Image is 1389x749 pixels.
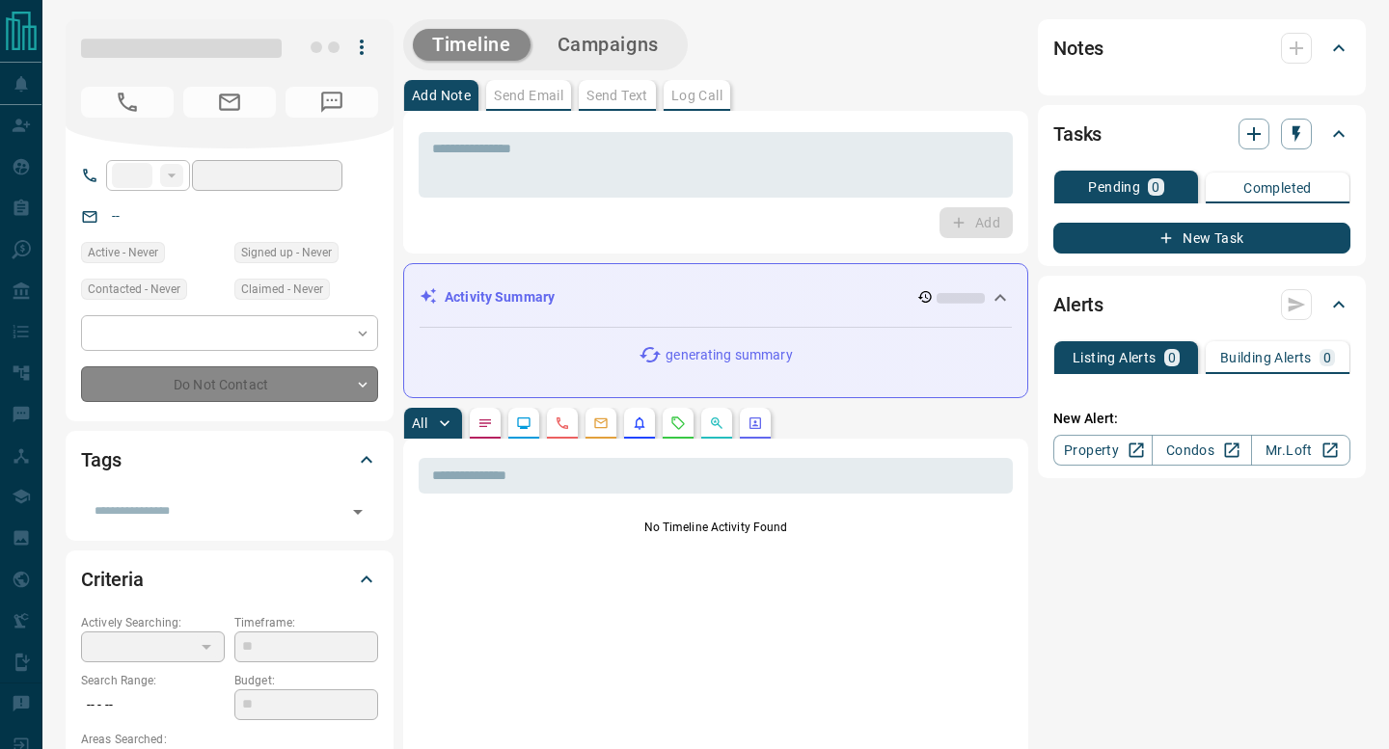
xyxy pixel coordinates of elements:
[1053,111,1350,157] div: Tasks
[81,437,378,483] div: Tags
[81,87,174,118] span: No Number
[234,614,378,631] p: Timeframe:
[81,614,225,631] p: Actively Searching:
[1053,281,1350,328] div: Alerts
[412,416,427,430] p: All
[1323,351,1331,364] p: 0
[412,89,471,102] p: Add Note
[1053,435,1153,466] a: Property
[420,280,1012,315] div: Activity Summary
[1088,180,1140,194] p: Pending
[81,444,121,475] h2: Tags
[748,415,763,431] svg: Agent Actions
[477,415,493,431] svg: Notes
[344,498,371,525] button: Open
[1220,351,1312,364] p: Building Alerts
[1073,351,1157,364] p: Listing Alerts
[666,345,792,365] p: generating summary
[183,87,276,118] span: No Email
[234,672,378,689] p: Budget:
[81,556,378,602] div: Criteria
[286,87,378,118] span: No Number
[555,415,570,431] svg: Calls
[1053,289,1103,320] h2: Alerts
[241,280,323,299] span: Claimed - Never
[516,415,531,431] svg: Lead Browsing Activity
[88,280,180,299] span: Contacted - Never
[419,519,1013,536] p: No Timeline Activity Found
[81,689,225,721] p: -- - --
[445,287,555,308] p: Activity Summary
[81,672,225,689] p: Search Range:
[1251,435,1350,466] a: Mr.Loft
[1053,409,1350,429] p: New Alert:
[709,415,724,431] svg: Opportunities
[1053,33,1103,64] h2: Notes
[632,415,647,431] svg: Listing Alerts
[1152,435,1251,466] a: Condos
[81,366,378,402] div: Do Not Contact
[81,564,144,595] h2: Criteria
[1053,119,1102,149] h2: Tasks
[1243,181,1312,195] p: Completed
[1053,223,1350,254] button: New Task
[112,208,120,224] a: --
[593,415,609,431] svg: Emails
[670,415,686,431] svg: Requests
[413,29,531,61] button: Timeline
[1152,180,1159,194] p: 0
[241,243,332,262] span: Signed up - Never
[1168,351,1176,364] p: 0
[88,243,158,262] span: Active - Never
[1053,25,1350,71] div: Notes
[81,731,378,748] p: Areas Searched:
[538,29,678,61] button: Campaigns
